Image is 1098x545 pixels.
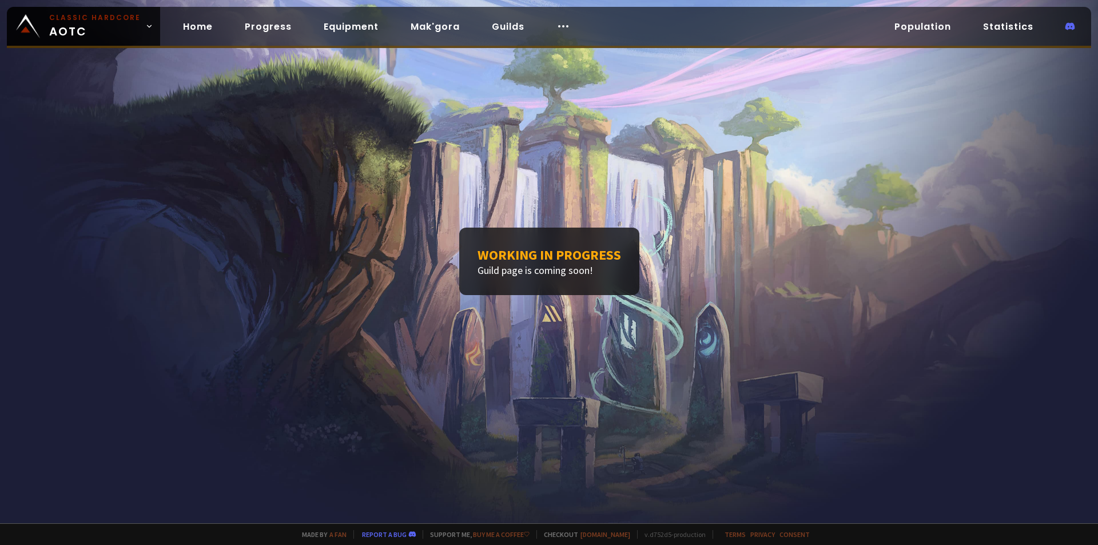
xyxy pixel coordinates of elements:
[779,530,810,539] a: Consent
[236,15,301,38] a: Progress
[580,530,630,539] a: [DOMAIN_NAME]
[362,530,407,539] a: Report a bug
[401,15,469,38] a: Mak'gora
[49,13,141,23] small: Classic Hardcore
[7,7,160,46] a: Classic HardcoreAOTC
[49,13,141,40] span: AOTC
[295,530,347,539] span: Made by
[750,530,775,539] a: Privacy
[329,530,347,539] a: a fan
[315,15,388,38] a: Equipment
[637,530,706,539] span: v. d752d5 - production
[473,530,530,539] a: Buy me a coffee
[725,530,746,539] a: Terms
[478,246,621,264] h1: Working in progress
[483,15,534,38] a: Guilds
[885,15,960,38] a: Population
[459,228,639,295] div: Guild page is coming soon!
[174,15,222,38] a: Home
[536,530,630,539] span: Checkout
[974,15,1043,38] a: Statistics
[423,530,530,539] span: Support me,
